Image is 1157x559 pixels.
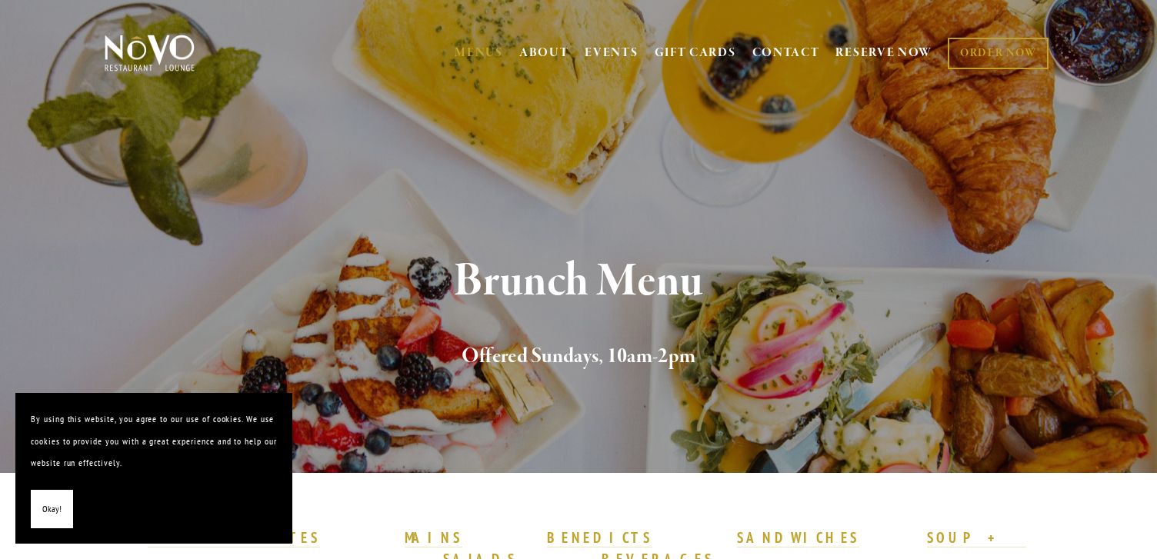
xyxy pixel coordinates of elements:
[31,490,73,529] button: Okay!
[835,38,932,68] a: RESERVE NOW
[102,34,198,72] img: Novo Restaurant &amp; Lounge
[130,257,1027,307] h1: Brunch Menu
[547,528,653,547] strong: BENEDICTS
[655,38,736,68] a: GIFT CARDS
[737,528,860,548] a: SANDWICHES
[752,38,820,68] a: CONTACT
[948,38,1049,69] a: ORDER NOW
[737,528,860,547] strong: SANDWICHES
[405,528,462,548] a: MAINS
[455,45,503,61] a: MENUS
[148,528,320,547] strong: SHARING PLATES
[519,45,569,61] a: ABOUT
[42,498,62,521] span: Okay!
[547,528,653,548] a: BENEDICTS
[585,45,638,61] a: EVENTS
[31,408,277,474] p: By using this website, you agree to our use of cookies. We use cookies to provide you with a grea...
[130,341,1027,373] h2: Offered Sundays, 10am-2pm
[405,528,462,547] strong: MAINS
[15,393,292,544] section: Cookie banner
